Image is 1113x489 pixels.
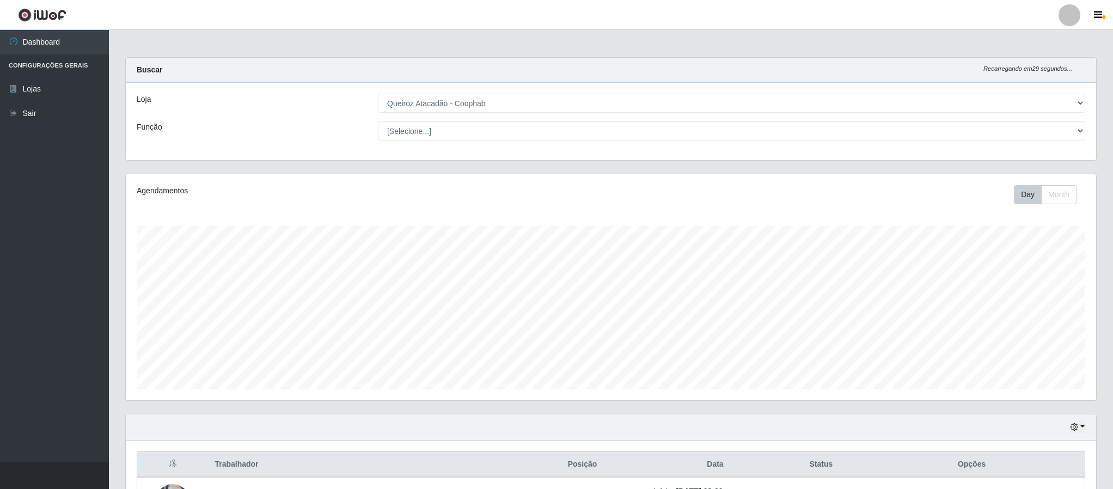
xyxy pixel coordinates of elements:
div: First group [1014,185,1077,204]
th: Posição [518,452,647,478]
div: Agendamentos [137,185,522,197]
th: Status [784,452,859,478]
i: Recarregando em 29 segundos... [983,65,1072,72]
label: Loja [137,94,151,105]
label: Função [137,121,162,133]
button: Day [1014,185,1042,204]
th: Data [647,452,783,478]
th: Trabalhador [208,452,517,478]
img: CoreUI Logo [18,8,66,22]
th: Opções [859,452,1085,478]
div: Toolbar with button groups [1014,185,1085,204]
strong: Buscar [137,65,162,74]
button: Month [1041,185,1077,204]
